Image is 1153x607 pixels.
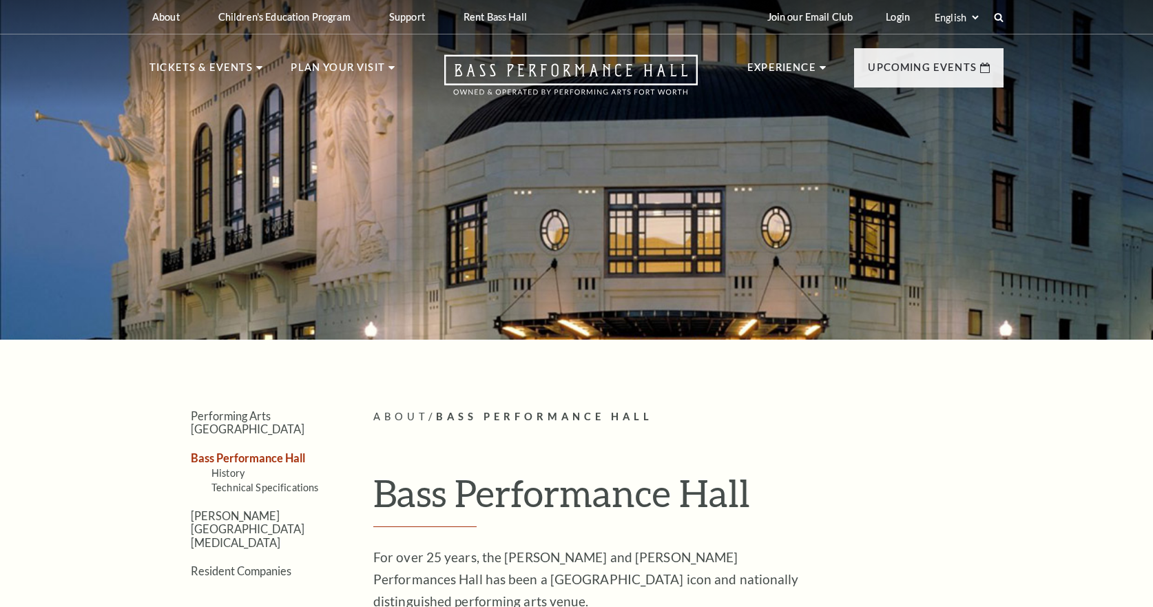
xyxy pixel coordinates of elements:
[373,471,1004,527] h1: Bass Performance Hall
[868,59,977,84] p: Upcoming Events
[191,509,304,549] a: [PERSON_NAME][GEOGRAPHIC_DATA][MEDICAL_DATA]
[464,11,527,23] p: Rent Bass Hall
[152,11,180,23] p: About
[149,59,253,84] p: Tickets & Events
[191,409,304,435] a: Performing Arts [GEOGRAPHIC_DATA]
[291,59,385,84] p: Plan Your Visit
[218,11,351,23] p: Children's Education Program
[373,411,428,422] span: About
[389,11,425,23] p: Support
[436,411,653,422] span: Bass Performance Hall
[191,451,305,464] a: Bass Performance Hall
[932,11,981,24] select: Select:
[747,59,816,84] p: Experience
[211,467,245,479] a: History
[211,482,318,493] a: Technical Specifications
[373,409,1004,426] p: /
[191,564,291,577] a: Resident Companies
